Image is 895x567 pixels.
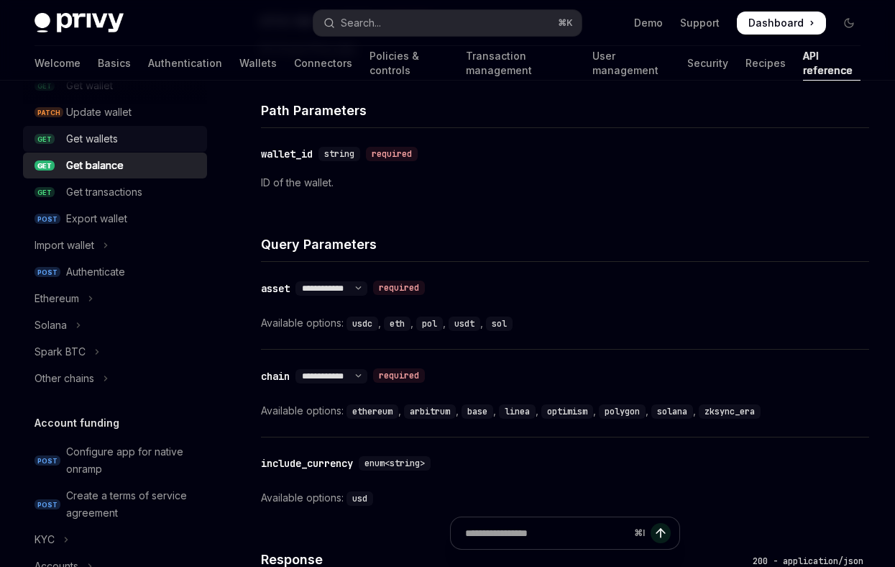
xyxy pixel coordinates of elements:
a: Support [680,16,720,30]
div: chain [261,369,290,384]
span: string [324,148,354,160]
div: asset [261,281,290,296]
div: Authenticate [66,263,125,281]
a: Connectors [294,46,352,81]
button: Toggle KYC section [23,527,207,553]
div: , [449,314,486,332]
span: POST [35,214,60,224]
span: enum<string> [364,458,425,469]
a: Welcome [35,46,81,81]
p: ID of the wallet. [261,174,869,191]
div: , [499,402,541,419]
button: Send message [651,523,671,543]
a: Recipes [745,46,786,81]
button: Toggle Import wallet section [23,232,207,258]
span: POST [35,267,60,278]
div: , [541,402,599,419]
a: Security [687,46,728,81]
div: Update wallet [66,104,132,121]
a: GETGet balance [23,153,207,178]
code: eth [384,317,410,331]
code: sol [486,317,513,331]
code: pol [416,317,443,331]
button: Toggle Spark BTC section [23,339,207,365]
a: POSTExport wallet [23,206,207,232]
div: , [346,314,384,332]
h4: Path Parameters [261,101,869,120]
code: usdc [346,317,378,331]
a: Policies & controls [370,46,449,81]
code: usd [346,491,373,506]
div: Configure app for native onramp [66,443,198,478]
div: required [373,368,425,383]
h4: Query Parameters [261,235,869,254]
input: Ask a question... [465,517,628,549]
div: required [366,147,418,161]
a: POSTConfigure app for native onramp [23,439,207,482]
div: , [462,402,499,419]
a: PATCHUpdate wallet [23,99,207,125]
code: optimism [541,404,593,419]
span: GET [35,187,55,198]
div: wallet_id [261,147,313,161]
code: solana [651,404,693,419]
button: Toggle dark mode [837,12,860,35]
span: GET [35,160,55,171]
code: linea [499,404,536,419]
div: , [416,314,449,332]
div: Other chains [35,370,94,387]
code: base [462,404,493,419]
a: Transaction management [466,46,575,81]
div: Available options: [261,489,869,507]
div: , [651,402,699,419]
a: User management [592,46,670,81]
code: zksync_era [699,404,761,419]
div: Export wallet [66,210,127,227]
a: GETGet transactions [23,179,207,205]
span: POST [35,455,60,466]
a: Wallets [239,46,277,81]
button: Open search [313,10,581,36]
span: ⌘ K [558,17,573,29]
div: , [346,402,404,419]
div: Solana [35,317,67,334]
div: Get wallets [66,130,118,148]
div: Import wallet [35,237,94,254]
span: POST [35,499,60,510]
a: GETGet wallets [23,126,207,152]
div: Get transactions [66,183,142,201]
div: Available options: [261,402,869,419]
button: Toggle Ethereum section [23,286,207,312]
span: GET [35,134,55,145]
select: Select schema type [295,371,367,382]
a: Basics [98,46,131,81]
div: , [404,402,462,419]
button: Toggle Solana section [23,312,207,338]
a: POSTAuthenticate [23,259,207,285]
div: Spark BTC [35,343,86,360]
div: Available options: [261,314,869,332]
select: Select schema type [295,283,367,294]
a: Demo [634,16,663,30]
img: dark logo [35,13,124,33]
div: KYC [35,531,55,548]
a: Dashboard [737,12,826,35]
div: , [384,314,416,332]
div: Search... [341,14,381,32]
code: ethereum [346,404,398,419]
a: POSTCreate a terms of service agreement [23,483,207,526]
code: polygon [599,404,646,419]
div: required [373,281,425,295]
code: usdt [449,317,480,331]
code: arbitrum [404,404,456,419]
div: Get balance [66,157,124,174]
div: Create a terms of service agreement [66,487,198,522]
div: include_currency [261,456,353,471]
div: , [599,402,651,419]
div: Ethereum [35,290,79,307]
a: Authentication [148,46,222,81]
button: Toggle Other chains section [23,366,207,391]
span: PATCH [35,107,63,118]
span: Dashboard [748,16,804,30]
a: API reference [803,46,860,81]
